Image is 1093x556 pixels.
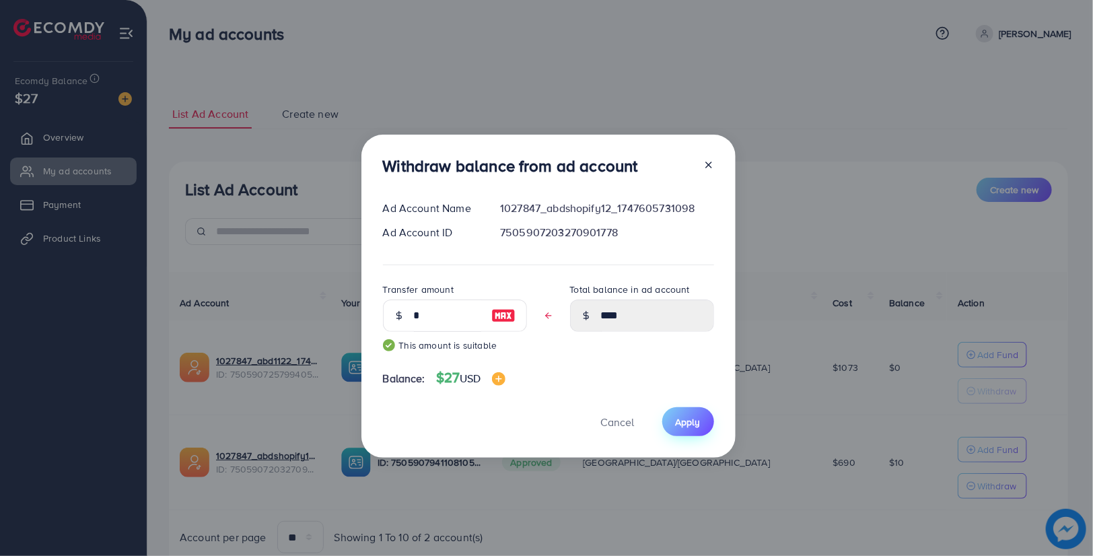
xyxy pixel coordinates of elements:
[383,283,454,296] label: Transfer amount
[676,415,701,429] span: Apply
[491,308,516,324] img: image
[584,407,651,436] button: Cancel
[601,415,635,429] span: Cancel
[489,201,724,216] div: 1027847_abdshopify12_1747605731098
[383,339,527,352] small: This amount is suitable
[460,371,481,386] span: USD
[383,339,395,351] img: guide
[662,407,714,436] button: Apply
[372,201,490,216] div: Ad Account Name
[436,370,505,386] h4: $27
[570,283,690,296] label: Total balance in ad account
[383,371,425,386] span: Balance:
[492,372,505,386] img: image
[372,225,490,240] div: Ad Account ID
[383,156,638,176] h3: Withdraw balance from ad account
[489,225,724,240] div: 7505907203270901778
